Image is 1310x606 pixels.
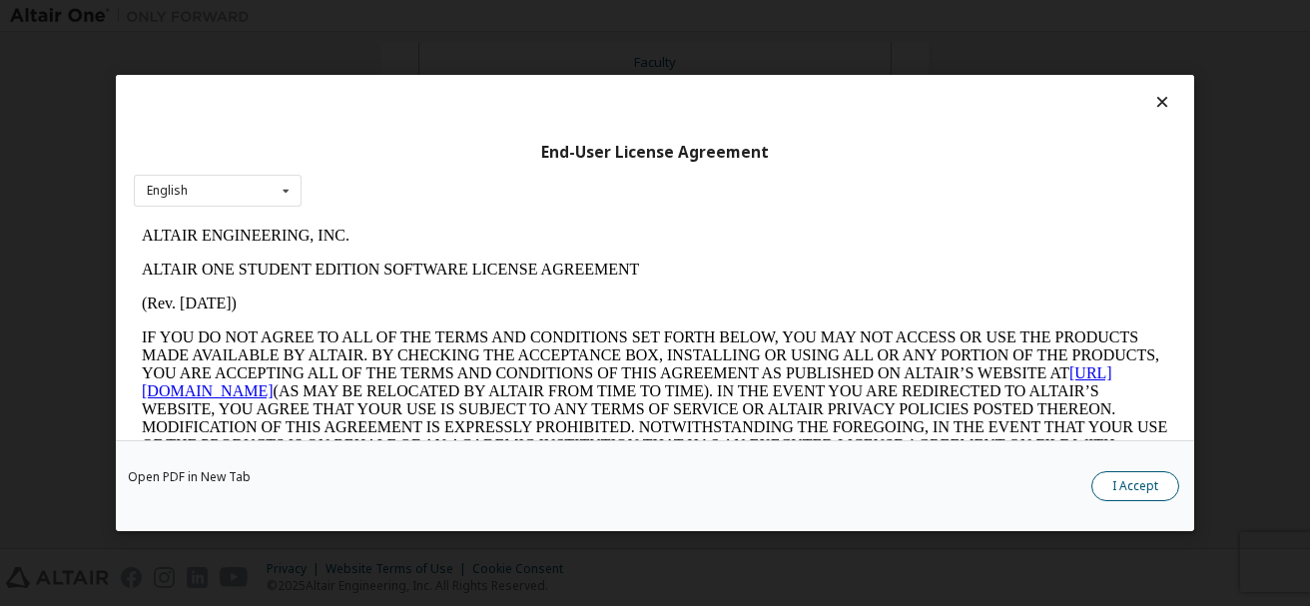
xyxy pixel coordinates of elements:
p: IF YOU DO NOT AGREE TO ALL OF THE TERMS AND CONDITIONS SET FORTH BELOW, YOU MAY NOT ACCESS OR USE... [8,110,1034,254]
div: English [147,185,188,197]
a: Open PDF in New Tab [128,471,251,483]
p: This Altair One Student Edition Software License Agreement (“Agreement”) is between Altair Engine... [8,270,1034,341]
p: ALTAIR ENGINEERING, INC. [8,8,1034,26]
button: I Accept [1091,471,1179,501]
a: [URL][DOMAIN_NAME] [8,146,979,181]
p: ALTAIR ONE STUDENT EDITION SOFTWARE LICENSE AGREEMENT [8,42,1034,60]
div: End-User License Agreement [134,143,1176,163]
p: (Rev. [DATE]) [8,76,1034,94]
